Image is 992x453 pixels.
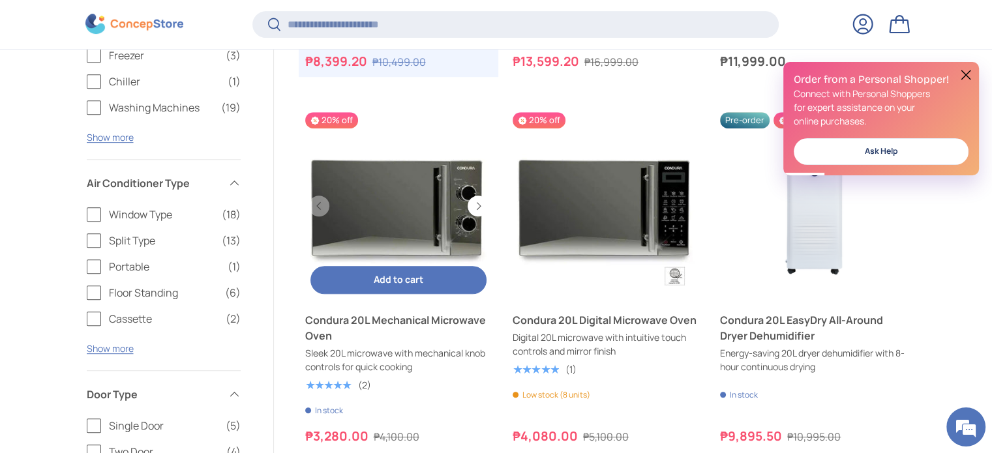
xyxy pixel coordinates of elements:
span: 20% off [305,112,358,128]
span: 20% off [513,112,565,128]
span: (5) [226,418,241,433]
span: Air Conditioner Type [87,175,220,191]
summary: Air Conditioner Type [87,160,241,207]
span: 10% off [774,112,824,128]
span: Door Type [87,387,220,402]
span: Add to cart [374,273,423,285]
a: Condura 20L EasyDry All-Around Dryer Dehumidifier [720,312,907,343]
span: Floor Standing [109,285,217,300]
a: Condura 20L Mechanical Microwave Oven [305,112,492,299]
h2: Order from a Personal Shopper! [794,72,969,87]
span: (19) [221,100,241,115]
div: Chat with us now [68,73,219,90]
textarea: Type your message and hit 'Enter' [7,309,248,355]
span: Chiller [109,74,220,89]
img: ConcepStore [85,14,183,35]
span: (18) [222,207,241,222]
span: (2) [226,311,241,327]
span: Freezer [109,48,218,63]
span: Split Type [109,233,214,248]
span: Cassette [109,311,218,327]
button: Show more [87,342,134,355]
span: We're online! [76,141,180,272]
button: Add to cart [310,266,487,294]
a: Condura 20L Digital Microwave Oven [513,112,699,299]
span: Single Door [109,418,218,433]
span: (3) [226,48,241,63]
span: (1) [228,259,241,274]
div: Minimize live chat window [214,7,245,38]
a: Condura 20L EasyDry All-Around Dryer Dehumidifier [720,112,907,299]
a: Condura 20L Digital Microwave Oven [513,312,699,328]
span: Washing Machines [109,100,213,115]
button: Show more [87,131,134,143]
span: (6) [225,285,241,300]
p: Connect with Personal Shoppers for expert assistance on your online purchases. [794,87,969,128]
span: (1) [228,74,241,89]
span: (13) [222,233,241,248]
span: Window Type [109,207,214,222]
span: Portable [109,259,220,274]
summary: Door Type [87,371,241,418]
span: Pre-order [720,112,770,128]
a: Condura 20L Mechanical Microwave Oven [305,312,492,343]
a: Ask Help [794,138,969,165]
